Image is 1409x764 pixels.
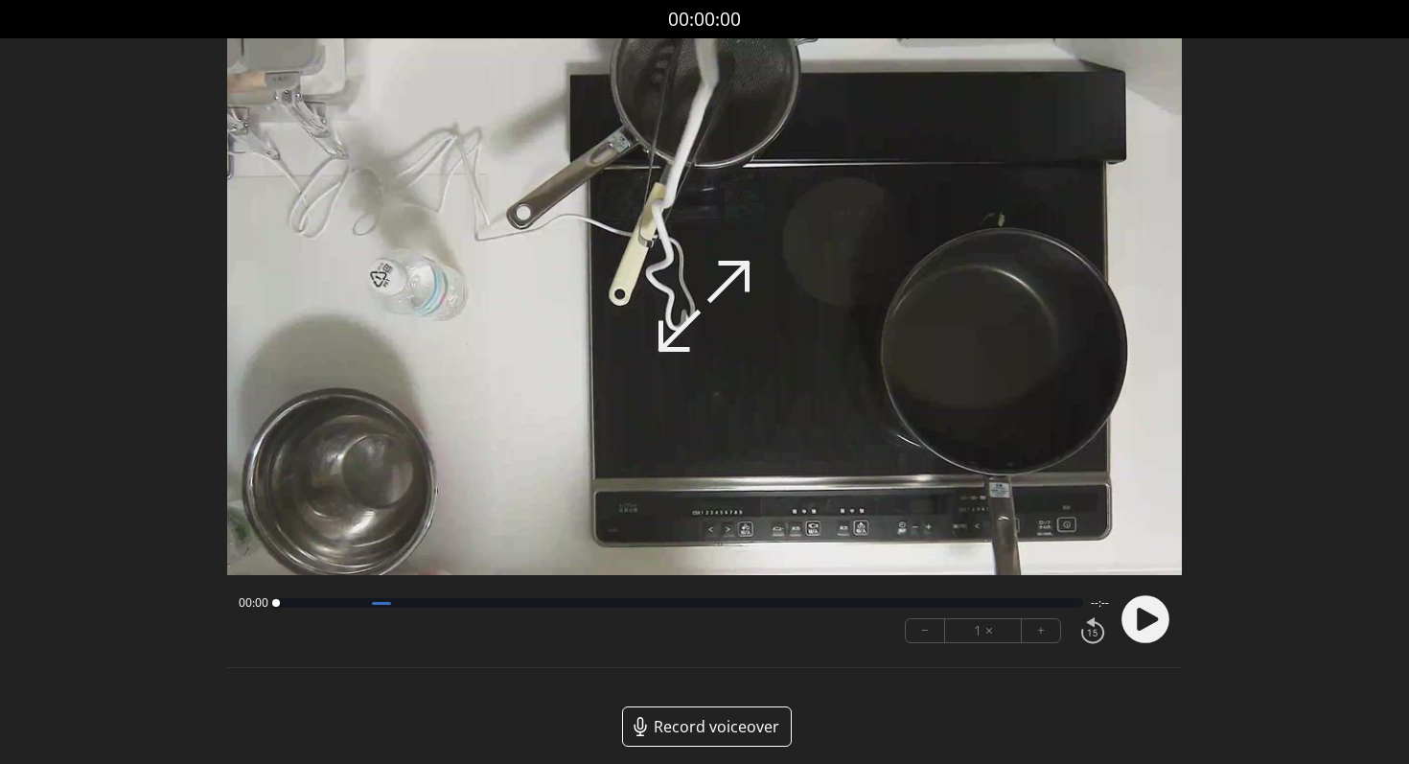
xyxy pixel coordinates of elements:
a: 00:00:00 [668,6,741,34]
span: 00:00 [239,595,268,611]
a: Record voiceover [622,706,792,747]
span: Record voiceover [654,715,779,738]
div: 1 × [945,619,1022,642]
button: + [1022,619,1060,642]
button: − [906,619,945,642]
span: --:-- [1091,595,1109,611]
